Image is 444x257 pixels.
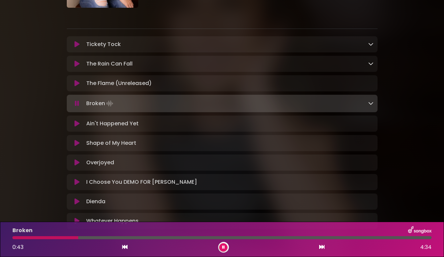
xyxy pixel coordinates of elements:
img: songbox-logo-white.png [408,226,432,235]
p: The Rain Can Fall [86,60,133,68]
p: Whatever Happens [86,217,139,225]
p: Tickety Tock [86,40,121,48]
p: The Flame (Unreleased) [86,79,152,87]
img: waveform4.gif [105,99,114,108]
p: Ain't Happened Yet [86,120,139,128]
span: 4:34 [420,243,432,251]
span: 0:43 [12,243,23,251]
p: Broken [86,99,114,108]
p: Shape of My Heart [86,139,136,147]
p: Dienda [86,198,105,206]
p: I Choose You DEMO FOR [PERSON_NAME] [86,178,197,186]
p: Broken [12,226,33,234]
p: Overjoyed [86,159,114,167]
